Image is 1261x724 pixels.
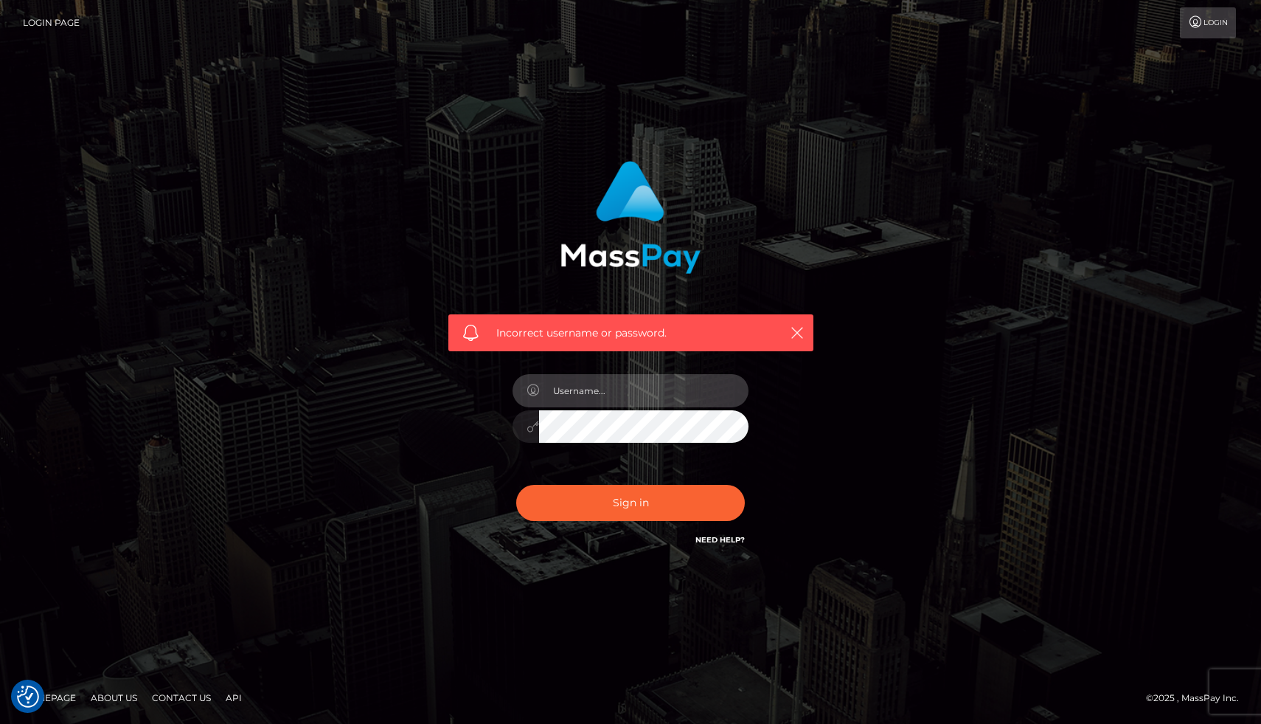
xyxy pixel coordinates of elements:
span: Incorrect username or password. [496,325,765,341]
a: Login [1180,7,1236,38]
a: About Us [85,686,143,709]
a: Login Page [23,7,80,38]
a: API [220,686,248,709]
a: Need Help? [695,535,745,545]
img: MassPay Login [560,161,701,274]
a: Contact Us [146,686,217,709]
input: Username... [539,374,748,407]
button: Sign in [516,485,745,521]
div: © 2025 , MassPay Inc. [1146,690,1250,706]
button: Consent Preferences [17,686,39,708]
img: Revisit consent button [17,686,39,708]
a: Homepage [16,686,82,709]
